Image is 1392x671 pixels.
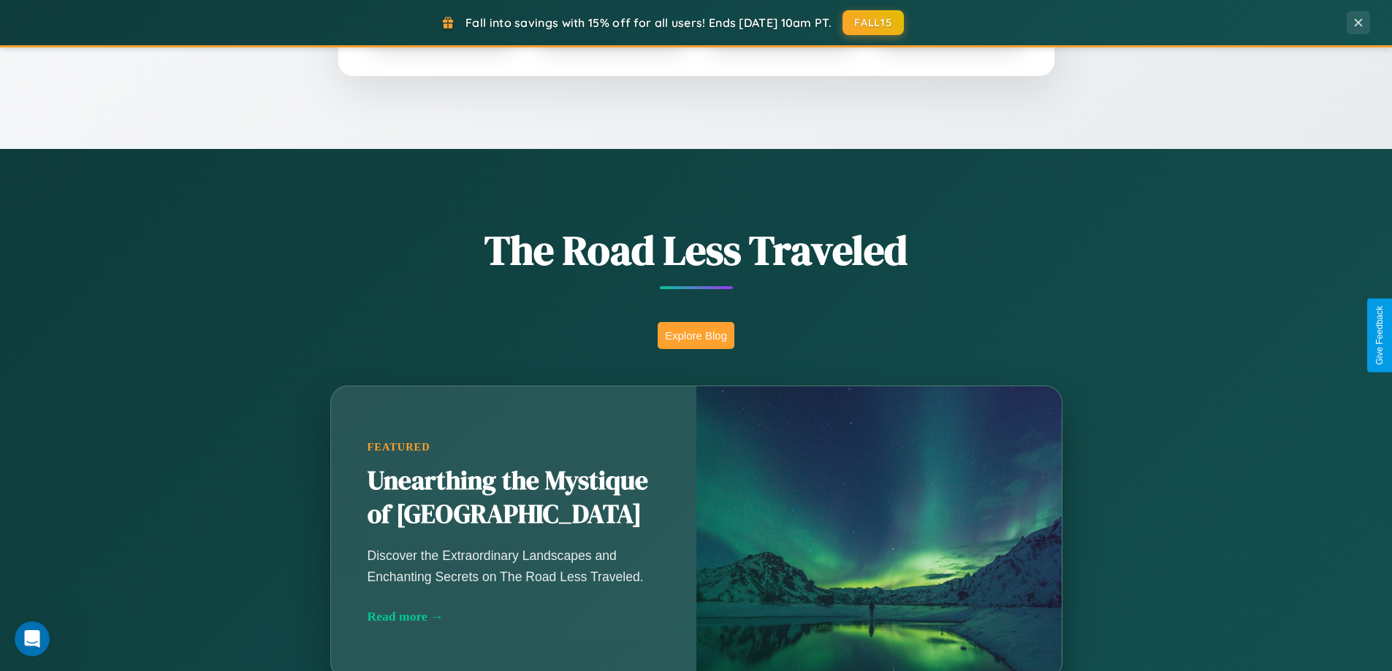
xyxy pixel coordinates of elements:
button: Explore Blog [658,322,734,349]
h2: Unearthing the Mystique of [GEOGRAPHIC_DATA] [368,464,660,532]
iframe: Intercom live chat [15,621,50,656]
div: Featured [368,441,660,453]
h1: The Road Less Traveled [258,222,1135,278]
p: Discover the Extraordinary Landscapes and Enchanting Secrets on The Road Less Traveled. [368,545,660,586]
button: FALL15 [843,10,904,35]
span: Fall into savings with 15% off for all users! Ends [DATE] 10am PT. [465,15,832,30]
div: Read more → [368,609,660,624]
div: Give Feedback [1374,306,1385,365]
